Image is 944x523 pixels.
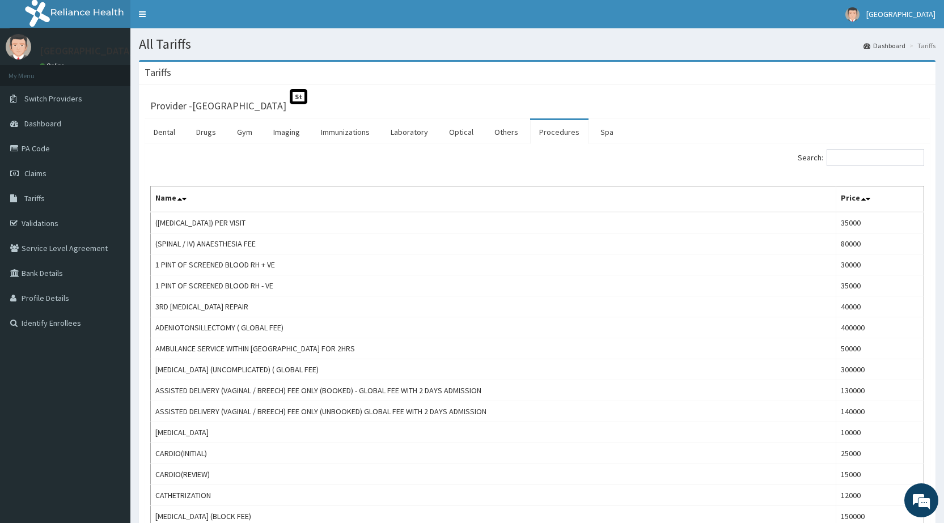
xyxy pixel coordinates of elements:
label: Search: [798,149,924,166]
td: 15000 [836,464,924,485]
a: Dental [145,120,184,144]
td: 1 PINT OF SCREENED BLOOD RH + VE [151,254,836,275]
td: ADENIOTONSILLECTOMY ( GLOBAL FEE) [151,317,836,338]
a: Imaging [264,120,309,144]
span: Dashboard [24,118,61,129]
td: [MEDICAL_DATA] [151,422,836,443]
a: Others [485,120,527,144]
span: We're online! [66,143,156,257]
td: 25000 [836,443,924,464]
a: Immunizations [312,120,379,144]
a: Spa [591,120,623,144]
span: [GEOGRAPHIC_DATA] [866,9,935,19]
td: 140000 [836,401,924,422]
th: Price [836,186,924,212]
td: CARDIO(REVIEW) [151,464,836,485]
input: Search: [827,149,924,166]
td: ASSISTED DELIVERY (VAGINAL / BREECH) FEE ONLY (UNBOOKED) GLOBAL FEE WITH 2 DAYS ADMISSION [151,401,836,422]
td: 30000 [836,254,924,275]
a: Laboratory [382,120,437,144]
td: 35000 [836,275,924,296]
div: Chat with us now [59,63,191,78]
td: 1 PINT OF SCREENED BLOOD RH - VE [151,275,836,296]
td: 10000 [836,422,924,443]
h3: Provider - [GEOGRAPHIC_DATA] [150,101,286,111]
td: 12000 [836,485,924,506]
td: 3RD [MEDICAL_DATA] REPAIR [151,296,836,317]
td: 400000 [836,317,924,338]
td: ([MEDICAL_DATA]) PER VISIT [151,212,836,233]
p: [GEOGRAPHIC_DATA] [40,46,133,56]
td: CARDIO(INITIAL) [151,443,836,464]
td: 35000 [836,212,924,233]
td: CATHETRIZATION [151,485,836,506]
td: 130000 [836,380,924,401]
td: 300000 [836,359,924,380]
th: Name [151,186,836,212]
td: (SPINAL / IV) ANAESTHESIA FEE [151,233,836,254]
td: AMBULANCE SERVICE WITHIN [GEOGRAPHIC_DATA] FOR 2HRS [151,338,836,359]
a: Procedures [530,120,589,144]
div: Minimize live chat window [186,6,213,33]
a: Drugs [187,120,225,144]
td: 50000 [836,338,924,359]
span: Tariffs [24,193,45,203]
td: 80000 [836,233,924,254]
h3: Tariffs [145,67,171,78]
a: Optical [440,120,482,144]
img: User Image [6,34,31,59]
a: Online [40,62,67,70]
img: d_794563401_company_1708531726252_794563401 [21,57,46,85]
li: Tariffs [907,41,935,50]
img: User Image [845,7,860,22]
a: Gym [228,120,261,144]
span: Switch Providers [24,93,82,104]
a: Dashboard [863,41,905,50]
textarea: Type your message and hit 'Enter' [6,309,216,349]
span: Claims [24,168,46,178]
td: ASSISTED DELIVERY (VAGINAL / BREECH) FEE ONLY (BOOKED) - GLOBAL FEE WITH 2 DAYS ADMISSION [151,380,836,401]
td: 40000 [836,296,924,317]
td: [MEDICAL_DATA] (UNCOMPLICATED) ( GLOBAL FEE) [151,359,836,380]
span: St [290,89,307,104]
h1: All Tariffs [139,37,935,52]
